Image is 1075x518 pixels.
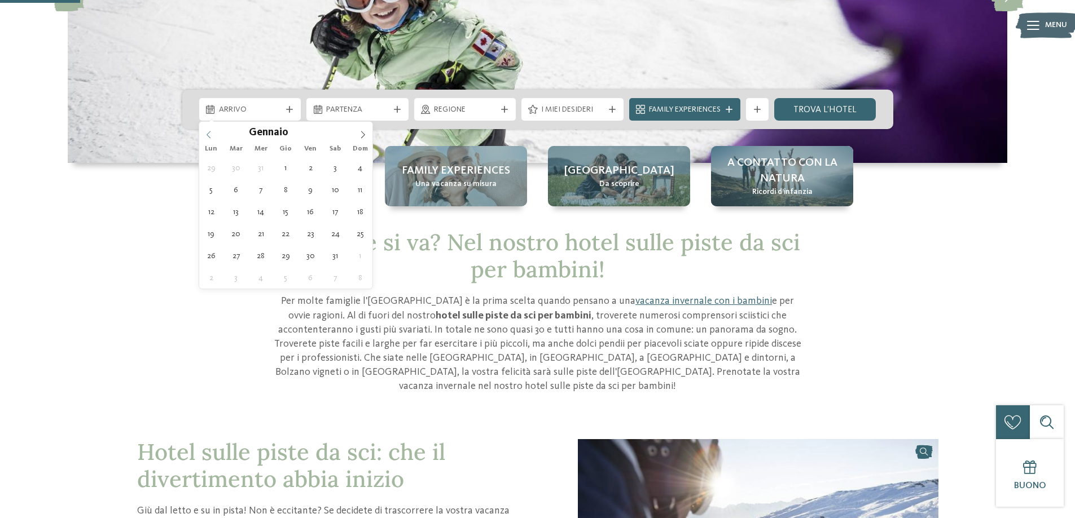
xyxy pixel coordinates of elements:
strong: hotel sulle piste da sci per bambini [436,311,591,321]
span: Gennaio 19, 2026 [200,223,222,245]
span: Febbraio 6, 2026 [300,267,322,289]
span: Da scoprire [599,179,639,190]
span: Gennaio 2, 2026 [300,157,322,179]
span: Gennaio 1, 2026 [275,157,297,179]
span: Gennaio 28, 2026 [250,245,272,267]
span: Lun [199,145,224,153]
span: Gennaio 23, 2026 [300,223,322,245]
span: Gennaio 20, 2026 [225,223,247,245]
span: Gennaio 18, 2026 [349,201,371,223]
span: Dicembre 30, 2025 [225,157,247,179]
span: Gennaio 26, 2026 [200,245,222,267]
span: Gennaio 11, 2026 [349,179,371,201]
a: Buono [996,439,1064,507]
span: Febbraio 2, 2026 [200,267,222,289]
span: Gennaio 14, 2026 [250,201,272,223]
span: Family Experiences [649,104,721,116]
span: Dov’è che si va? Nel nostro hotel sulle piste da sci per bambini! [275,228,800,284]
span: Partenza [326,104,389,116]
span: Dicembre 29, 2025 [200,157,222,179]
a: Hotel sulle piste da sci per bambini: divertimento senza confini [GEOGRAPHIC_DATA] Da scoprire [548,146,690,206]
a: Hotel sulle piste da sci per bambini: divertimento senza confini A contatto con la natura Ricordi... [711,146,853,206]
p: Per molte famiglie l'[GEOGRAPHIC_DATA] è la prima scelta quando pensano a una e per ovvie ragioni... [270,294,806,393]
span: Febbraio 3, 2026 [225,267,247,289]
span: Gennaio 24, 2026 [324,223,346,245]
span: Family experiences [402,163,510,179]
span: Gennaio 3, 2026 [324,157,346,179]
span: Gennaio 4, 2026 [349,157,371,179]
span: Febbraio 5, 2026 [275,267,297,289]
span: Gennaio 7, 2026 [250,179,272,201]
span: Dom [348,145,372,153]
span: Gennaio 29, 2026 [275,245,297,267]
span: Mar [223,145,248,153]
span: Febbraio 7, 2026 [324,267,346,289]
span: Arrivo [219,104,282,116]
span: Gio [273,145,298,153]
span: Dicembre 31, 2025 [250,157,272,179]
span: Gennaio 13, 2026 [225,201,247,223]
span: Buono [1014,481,1046,490]
span: Hotel sulle piste da sci: che il divertimento abbia inizio [137,437,445,493]
span: Gennaio 25, 2026 [349,223,371,245]
span: Ricordi d’infanzia [752,187,813,198]
span: Gennaio 30, 2026 [300,245,322,267]
a: Hotel sulle piste da sci per bambini: divertimento senza confini Family experiences Una vacanza s... [385,146,527,206]
span: Mer [248,145,273,153]
span: Gennaio 27, 2026 [225,245,247,267]
span: Febbraio 1, 2026 [349,245,371,267]
span: Febbraio 4, 2026 [250,267,272,289]
span: Gennaio 9, 2026 [300,179,322,201]
span: Gennaio 16, 2026 [300,201,322,223]
span: Gennaio [249,128,288,139]
span: Ven [298,145,323,153]
span: Febbraio 8, 2026 [349,267,371,289]
span: A contatto con la natura [722,155,842,187]
span: Gennaio 15, 2026 [275,201,297,223]
span: Sab [323,145,348,153]
span: Regione [434,104,497,116]
span: Gennaio 21, 2026 [250,223,272,245]
input: Year [288,126,326,138]
span: Gennaio 31, 2026 [324,245,346,267]
span: Gennaio 8, 2026 [275,179,297,201]
span: [GEOGRAPHIC_DATA] [564,163,674,179]
span: Una vacanza su misura [415,179,497,190]
span: Gennaio 22, 2026 [275,223,297,245]
span: Gennaio 10, 2026 [324,179,346,201]
a: trova l’hotel [774,98,876,121]
span: I miei desideri [541,104,604,116]
span: Gennaio 5, 2026 [200,179,222,201]
span: Gennaio 6, 2026 [225,179,247,201]
span: Gennaio 12, 2026 [200,201,222,223]
a: vacanza invernale con i bambini [635,296,772,306]
span: Gennaio 17, 2026 [324,201,346,223]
